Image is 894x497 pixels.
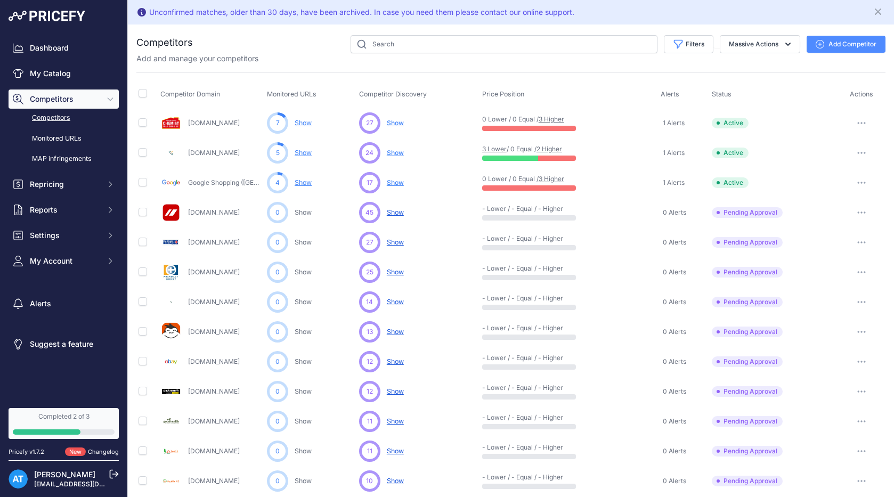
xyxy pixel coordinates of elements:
span: 0 Alerts [663,268,686,276]
a: 3 Higher [539,175,564,183]
h2: Competitors [136,35,193,50]
a: [PERSON_NAME] [34,470,95,479]
span: 4 [275,178,280,188]
span: 1 Alerts [663,178,685,187]
a: [DOMAIN_NAME] [188,149,240,157]
span: 13 [367,327,373,337]
span: 0 Alerts [663,238,686,247]
div: Unconfirmed matches, older than 30 days, have been archived. In case you need them please contact... [149,7,574,18]
p: - Lower / - Equal / - Higher [482,264,550,273]
span: Active [712,118,749,128]
button: Massive Actions [720,35,800,53]
a: Show [295,178,312,186]
button: My Account [9,251,119,271]
a: [DOMAIN_NAME] [188,208,240,216]
a: Google Shopping ([GEOGRAPHIC_DATA]) [188,178,311,186]
a: [EMAIL_ADDRESS][DOMAIN_NAME] [34,480,145,488]
input: Search [351,35,657,53]
a: [DOMAIN_NAME] [188,328,240,336]
a: Dashboard [9,38,119,58]
span: Show [387,357,404,365]
a: Show [295,149,312,157]
a: 3 Higher [539,115,564,123]
p: - Lower / - Equal / - Higher [482,473,550,482]
a: Show [295,447,312,455]
a: 1 Alerts [661,177,685,188]
span: Show [387,298,404,306]
span: 11 [367,446,372,456]
div: Pricefy v1.7.2 [9,447,44,457]
span: Monitored URLs [267,90,316,98]
span: Show [387,208,404,216]
span: New [65,447,86,457]
span: Competitor Domain [160,90,220,98]
button: Filters [664,35,713,53]
a: [DOMAIN_NAME] [188,298,240,306]
p: Add and manage your competitors [136,53,258,64]
a: Show [295,357,312,365]
button: Competitors [9,89,119,109]
nav: Sidebar [9,38,119,395]
span: Settings [30,230,100,241]
span: 7 [276,118,280,128]
a: MAP infringements [9,150,119,168]
span: Show [387,328,404,336]
span: 0 [275,238,280,247]
span: Show [387,268,404,276]
span: 0 Alerts [663,447,686,455]
span: Show [387,387,404,395]
span: Price Position [482,90,524,98]
span: 0 Alerts [663,208,686,217]
a: [DOMAIN_NAME] [188,357,240,365]
a: Show [295,208,312,216]
span: 14 [366,297,373,307]
p: - Lower / - Equal / - Higher [482,234,550,243]
span: 0 Alerts [663,477,686,485]
a: [DOMAIN_NAME] [188,268,240,276]
span: Show [387,119,404,127]
a: [DOMAIN_NAME] [188,119,240,127]
a: 1 Alerts [661,148,685,158]
span: 0 [275,267,280,277]
span: Repricing [30,179,100,190]
span: 0 [275,208,280,217]
span: 12 [367,357,373,366]
a: Show [295,387,312,395]
span: 11 [367,417,372,426]
p: - Lower / - Equal / - Higher [482,413,550,422]
span: 0 Alerts [663,357,686,366]
button: Add Competitor [807,36,885,53]
p: 0 Lower / 0 Equal / [482,115,550,124]
span: 0 Alerts [663,387,686,396]
span: 0 [275,357,280,366]
img: Pricefy Logo [9,11,85,21]
p: - Lower / - Equal / - Higher [482,443,550,452]
p: 0 Lower / 0 Equal / [482,175,550,183]
a: Suggest a feature [9,335,119,354]
span: 0 [275,387,280,396]
span: Pending Approval [712,416,783,427]
a: My Catalog [9,64,119,83]
a: [DOMAIN_NAME] [188,417,240,425]
span: Show [387,417,404,425]
span: 17 [367,178,373,188]
span: 10 [366,476,373,486]
span: 24 [365,148,373,158]
span: 0 [275,297,280,307]
span: 12 [367,387,373,396]
a: Show [295,268,312,276]
span: My Account [30,256,100,266]
span: Competitor Discovery [359,90,427,98]
span: 0 Alerts [663,417,686,426]
a: [DOMAIN_NAME] [188,447,240,455]
a: Show [295,119,312,127]
a: Changelog [88,448,119,455]
a: [DOMAIN_NAME] [188,238,240,246]
a: [DOMAIN_NAME] [188,387,240,395]
span: Status [712,90,732,98]
span: Reports [30,205,100,215]
span: 0 [275,446,280,456]
span: 0 [275,417,280,426]
a: Show [295,417,312,425]
span: Show [387,178,404,187]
